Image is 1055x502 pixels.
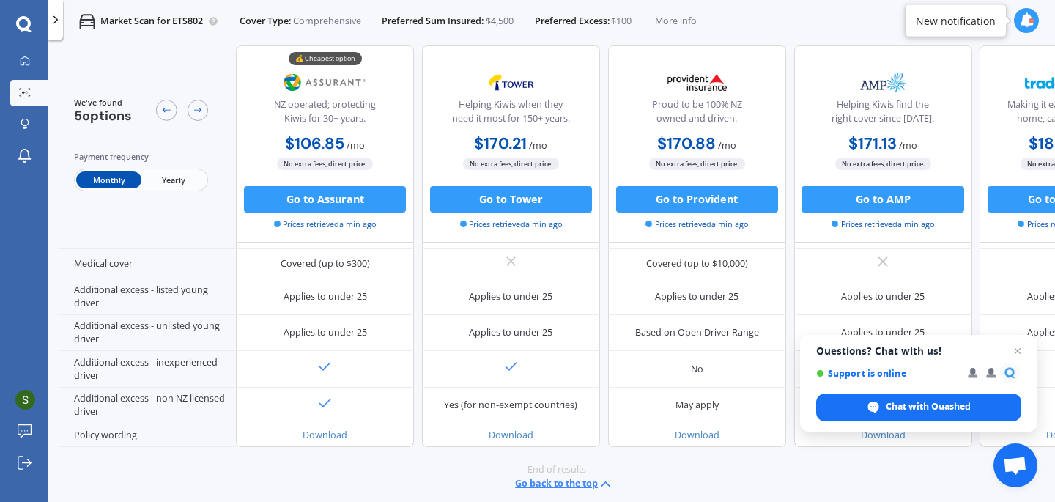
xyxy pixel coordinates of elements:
div: Applies to under 25 [841,290,925,303]
span: -End of results- [525,463,589,476]
div: Additional excess - non NZ licensed driver [58,388,236,424]
span: Prices retrieved a min ago [460,218,563,229]
span: $4,500 [486,15,514,28]
b: $171.13 [848,133,897,153]
span: / mo [347,139,365,151]
span: Prices retrieved a min ago [832,218,934,229]
img: AMP.webp [840,66,927,99]
span: No extra fees, direct price. [277,158,373,170]
button: Go to Provident [616,186,778,213]
span: Preferred Excess: [535,15,610,28]
img: Assurant.png [281,66,369,99]
span: Support is online [816,368,958,379]
div: Covered (up to $10,000) [646,257,748,270]
span: 5 options [74,107,132,125]
span: Cover Type: [240,15,291,28]
button: Go to Assurant [244,186,406,213]
span: Preferred Sum Insured: [382,15,484,28]
a: Open chat [993,443,1037,487]
b: $106.85 [285,133,344,153]
div: Helping Kiwis when they need it most for 150+ years. [433,98,588,131]
div: Policy wording [58,424,236,448]
span: Monthly [76,171,141,188]
div: New notification [916,13,996,28]
div: Proud to be 100% NZ owned and driven. [619,98,774,131]
button: Go to Tower [430,186,592,213]
div: Based on Open Driver Range [635,326,759,339]
div: No [691,363,703,376]
div: Payment frequency [74,150,209,163]
span: Prices retrieved a min ago [645,218,748,229]
span: Chat with Quashed [816,394,1021,421]
div: Medical cover [58,249,236,278]
div: NZ operated; protecting Kiwis for 30+ years. [248,98,403,131]
div: Applies to under 25 [841,326,925,339]
div: Applies to under 25 [469,326,552,339]
b: $170.21 [474,133,527,153]
div: 💰 Cheapest option [289,51,362,64]
img: ACg8ocIqNgmz3wUY2LBDfJ9PbHRPa20knYhguCyD7EPWu22cc7bXGVg=s96-c [15,390,35,410]
span: / mo [718,139,736,151]
span: / mo [899,139,917,151]
span: / mo [529,139,547,151]
button: Go back to the top [515,476,614,492]
span: Comprehensive [293,15,361,28]
a: Download [861,429,906,441]
a: Download [675,429,719,441]
span: More info [655,15,697,28]
div: May apply [675,399,719,412]
span: Yearly [141,171,206,188]
span: No extra fees, direct price. [835,158,931,170]
span: No extra fees, direct price. [463,158,559,170]
button: Go to AMP [802,186,963,213]
span: Prices retrieved a min ago [274,218,377,229]
a: Download [303,429,347,441]
span: $100 [611,15,632,28]
span: Chat with Quashed [886,400,971,413]
img: car.f15378c7a67c060ca3f3.svg [79,13,95,29]
div: Applies to under 25 [284,290,367,303]
img: Provident.png [654,66,741,99]
span: Questions? Chat with us! [816,345,1021,357]
a: Download [489,429,533,441]
div: Additional excess - unlisted young driver [58,315,236,352]
div: Yes (for non-exempt countries) [444,399,577,412]
img: Tower.webp [467,66,555,99]
span: No extra fees, direct price. [649,158,745,170]
span: We've found [74,97,132,108]
div: Additional excess - listed young driver [58,278,236,315]
div: Applies to under 25 [469,290,552,303]
div: Helping Kiwis find the right cover since [DATE]. [805,98,960,131]
div: Applies to under 25 [655,290,738,303]
b: $170.88 [657,133,716,153]
div: Applies to under 25 [284,326,367,339]
div: Covered (up to $300) [281,257,370,270]
div: Additional excess - inexperienced driver [58,351,236,388]
p: Market Scan for ETS802 [100,15,203,28]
